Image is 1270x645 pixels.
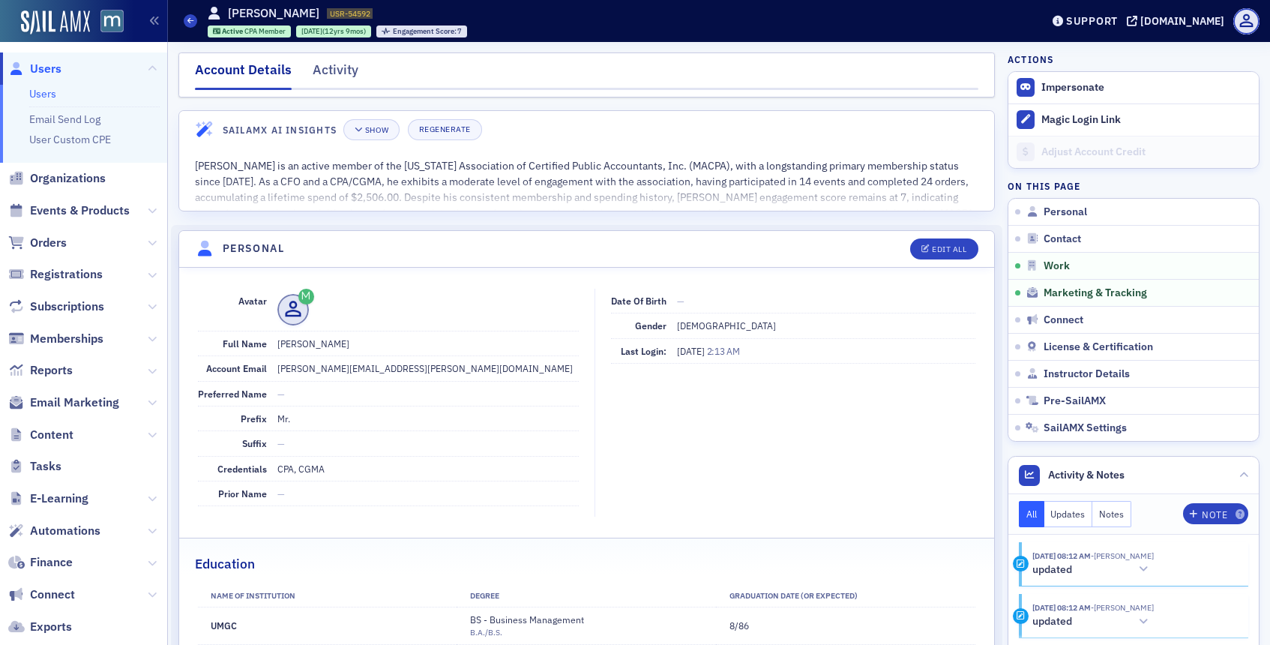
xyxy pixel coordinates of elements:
a: User Custom CPE [29,133,111,146]
img: SailAMX [100,10,124,33]
span: [DATE] [677,345,707,357]
span: Engagement Score : [393,26,458,36]
span: Registrations [30,266,103,283]
button: Magic Login Link [1008,103,1259,136]
div: Note [1202,511,1227,519]
button: updated [1032,614,1154,630]
div: Show [365,126,388,134]
span: Preferred Name [198,388,267,400]
span: B.A./B.S. [470,627,502,637]
a: Users [29,87,56,100]
div: 2012-12-17 00:00:00 [296,25,371,37]
div: Update [1013,608,1029,624]
div: Support [1066,14,1118,28]
span: Reports [30,362,73,379]
div: Activity [313,60,358,88]
span: — [677,295,684,307]
span: Email Marketing [30,394,119,411]
span: Prior Name [218,487,267,499]
a: Orders [8,235,67,251]
a: Connect [8,586,75,603]
div: Magic Login Link [1041,113,1251,127]
a: Exports [8,619,72,635]
div: [DOMAIN_NAME] [1140,14,1224,28]
span: Last Login: [621,345,666,357]
span: Activity & Notes [1048,467,1125,483]
span: 8/86 [729,619,749,631]
div: 7 [393,28,463,36]
a: Events & Products [8,202,130,219]
a: Organizations [8,170,106,187]
time: 9/23/2025 08:12 AM [1032,602,1091,613]
time: 9/23/2025 08:12 AM [1032,550,1091,561]
a: Adjust Account Credit [1008,136,1259,168]
a: Content [8,427,73,443]
span: Subscriptions [30,298,104,315]
span: Automations [30,523,100,539]
button: Updates [1044,501,1093,527]
a: Tasks [8,458,61,475]
div: Active: Active: CPA Member [208,25,292,37]
span: Pre-SailAMX [1044,394,1106,408]
a: Reports [8,362,73,379]
a: Subscriptions [8,298,104,315]
span: Justin Chase [1091,550,1154,561]
th: Degree [457,585,716,607]
dd: [PERSON_NAME] [277,331,579,355]
div: Engagement Score: 7 [376,25,467,37]
th: Name of Institution [198,585,457,607]
div: Adjust Account Credit [1041,145,1251,159]
th: Graduation Date (Or Expected) [716,585,975,607]
a: Email Marketing [8,394,119,411]
img: SailAMX [21,10,90,34]
div: Edit All [932,245,966,253]
a: Active CPA Member [213,26,286,36]
span: — [277,487,285,499]
span: Prefix [241,412,267,424]
a: Automations [8,523,100,539]
span: Users [30,61,61,77]
span: Active [222,26,244,36]
span: Finance [30,554,73,571]
a: Registrations [8,266,103,283]
span: Orders [30,235,67,251]
a: Email Send Log [29,112,100,126]
button: Notes [1092,501,1131,527]
a: Memberships [8,331,103,347]
button: updated [1032,562,1154,577]
span: Connect [1044,313,1083,327]
span: Events & Products [30,202,130,219]
span: License & Certification [1044,340,1153,354]
a: E-Learning [8,490,88,507]
dd: Mr. [277,406,579,430]
span: Suffix [242,437,267,449]
button: Show [343,119,400,140]
span: Marketing & Tracking [1044,286,1147,300]
span: Exports [30,619,72,635]
span: Justin Chase [1091,602,1154,613]
a: Users [8,61,61,77]
div: Account Details [195,60,292,90]
span: Personal [1044,205,1087,219]
button: All [1019,501,1044,527]
h2: Education [195,554,255,574]
span: Contact [1044,232,1081,246]
div: (12yrs 9mos) [301,26,366,36]
h4: On this page [1008,179,1260,193]
span: E-Learning [30,490,88,507]
h1: [PERSON_NAME] [228,5,319,22]
dd: CPA, CGMA [277,457,579,481]
span: USR-54592 [330,8,370,19]
button: Edit All [910,238,978,259]
span: Organizations [30,170,106,187]
a: Finance [8,554,73,571]
a: View Homepage [90,10,124,35]
dd: [DEMOGRAPHIC_DATA] [677,313,975,337]
span: Gender [635,319,666,331]
button: Impersonate [1041,81,1104,94]
button: Note [1183,503,1248,524]
span: Memberships [30,331,103,347]
h5: updated [1032,563,1072,577]
span: Account Email [206,362,267,374]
